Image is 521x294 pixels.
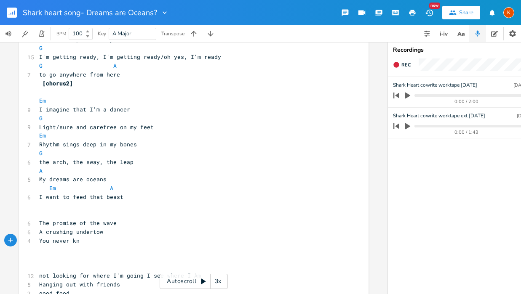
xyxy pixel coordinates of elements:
span: Em [49,184,56,192]
div: Transpose [161,31,184,36]
div: Autoscroll [160,274,228,289]
span: the arch, the sway, the leap [39,158,134,166]
div: New [429,3,440,9]
div: BPM [56,32,66,36]
span: Rec [401,62,411,68]
button: K [503,3,514,22]
span: A [110,184,113,192]
span: G [39,114,43,122]
span: I'm getting ready, I'm getting ready/oh yes, I'm ready [39,53,221,61]
span: Em [39,97,46,104]
button: Share [442,6,480,19]
span: Light/sure and carefree on my feet [39,123,154,131]
span: A world of possibility [39,36,113,43]
button: New [421,5,438,20]
span: G [39,44,43,52]
button: Rec [390,58,414,72]
span: A Major [112,30,131,37]
span: A crushing undertow [39,228,103,236]
div: Karen Pentland [503,7,514,18]
span: The promise of the wave [39,219,117,227]
span: A [113,62,117,69]
span: [chorus2] [43,79,73,87]
span: A [39,167,43,175]
div: Key [98,31,106,36]
div: 3x [211,274,226,289]
span: I imagine that I'm a dancer [39,106,130,113]
span: Shark heart song- Dreams are Oceans? [23,9,157,16]
span: not looking for where I'm going I see where I Am [39,272,201,279]
span: I want to feed that beast [39,193,123,201]
span: Hanging out with friends [39,281,120,288]
span: Shark Heart cowrite worktape [DATE] [393,81,477,89]
span: G [39,62,43,69]
span: G [39,149,43,157]
span: to go anywhere from here [39,71,120,78]
span: You never kn [39,237,80,244]
div: Share [459,9,473,16]
span: Shark Heart cowrite worktape ext [DATE] [393,112,485,120]
span: Em [39,132,46,139]
span: My dreams are oceans [39,175,107,183]
span: Rhythm sings deep in my bones [39,140,137,148]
